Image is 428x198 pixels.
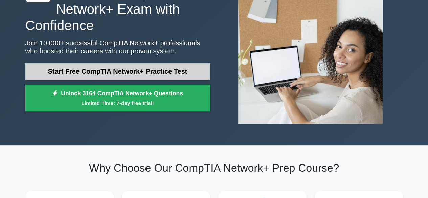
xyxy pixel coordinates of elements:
[25,161,403,174] h2: Why Choose Our CompTIA Network+ Prep Course?
[25,63,210,80] a: Start Free CompTIA Network+ Practice Test
[25,39,210,55] p: Join 10,000+ successful CompTIA Network+ professionals who boosted their careers with our proven ...
[34,99,202,107] small: Limited Time: 7-day free trial!
[25,85,210,112] a: Unlock 3164 CompTIA Network+ QuestionsLimited Time: 7-day free trial!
